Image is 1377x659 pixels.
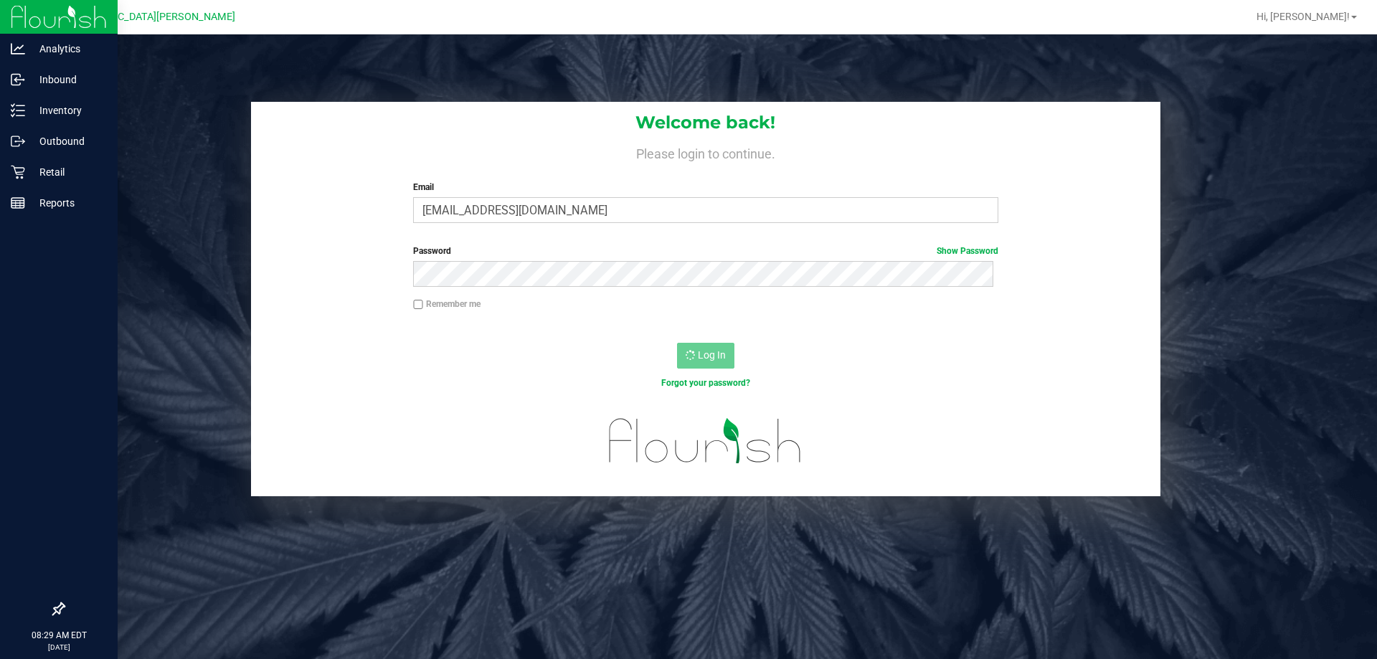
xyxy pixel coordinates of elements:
inline-svg: Retail [11,165,25,179]
label: Email [413,181,998,194]
inline-svg: Analytics [11,42,25,56]
input: Remember me [413,300,423,310]
inline-svg: Outbound [11,134,25,148]
label: Remember me [413,298,481,310]
img: flourish_logo.svg [592,404,819,478]
button: Log In [677,343,734,369]
p: Inbound [25,71,111,88]
p: 08:29 AM EDT [6,629,111,642]
span: Password [413,246,451,256]
h1: Welcome back! [251,113,1160,132]
span: [GEOGRAPHIC_DATA][PERSON_NAME] [58,11,235,23]
p: Retail [25,163,111,181]
span: Log In [698,349,726,361]
inline-svg: Inventory [11,103,25,118]
a: Show Password [937,246,998,256]
a: Forgot your password? [661,378,750,388]
p: Analytics [25,40,111,57]
inline-svg: Reports [11,196,25,210]
p: Reports [25,194,111,212]
p: Outbound [25,133,111,150]
inline-svg: Inbound [11,72,25,87]
h4: Please login to continue. [251,143,1160,161]
span: Hi, [PERSON_NAME]! [1257,11,1350,22]
p: Inventory [25,102,111,119]
p: [DATE] [6,642,111,653]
